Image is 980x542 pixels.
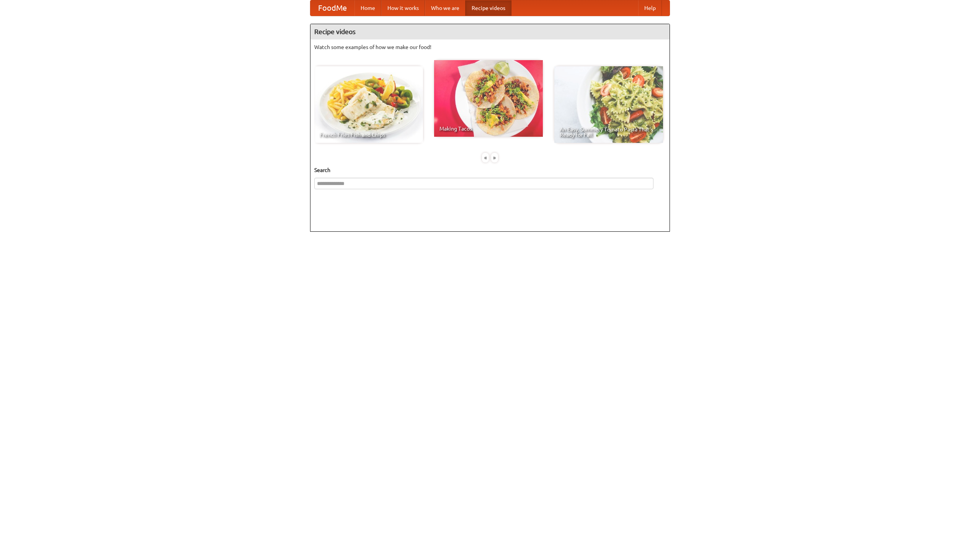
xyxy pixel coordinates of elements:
[465,0,511,16] a: Recipe videos
[554,66,663,143] a: An Easy, Summery Tomato Pasta That's Ready for Fall
[314,43,666,51] p: Watch some examples of how we make our food!
[354,0,381,16] a: Home
[425,0,465,16] a: Who we are
[638,0,662,16] a: Help
[381,0,425,16] a: How it works
[314,166,666,174] h5: Search
[310,24,670,39] h4: Recipe videos
[439,126,537,131] span: Making Tacos
[491,153,498,162] div: »
[320,132,418,138] span: French Fries Fish and Chips
[482,153,489,162] div: «
[310,0,354,16] a: FoodMe
[560,127,658,138] span: An Easy, Summery Tomato Pasta That's Ready for Fall
[434,60,543,137] a: Making Tacos
[314,66,423,143] a: French Fries Fish and Chips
